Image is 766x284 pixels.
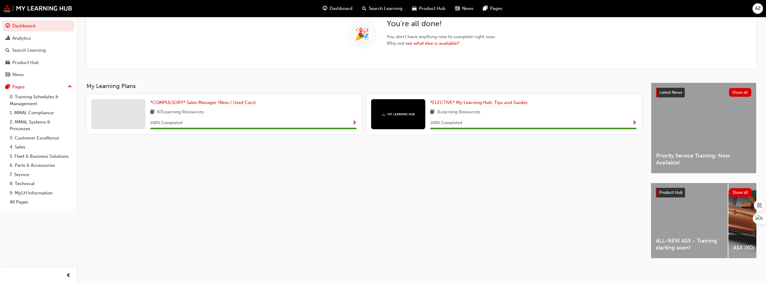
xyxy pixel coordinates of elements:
div: Search Learning [12,47,46,54]
h2: You're all done! [387,19,496,29]
span: search-icon [5,48,10,53]
a: news-iconNews [450,2,478,15]
button: Pages [2,81,74,93]
img: mmal [3,5,72,12]
span: Show Progress [352,121,357,126]
span: Why not [387,40,496,47]
div: Product Hub [12,59,39,66]
button: AZ [752,3,763,14]
a: 9. MyLH Information [7,188,74,198]
span: car-icon [5,60,10,66]
span: Latest News [659,90,682,95]
span: ALL-NEW ASX - Training starting soon! [656,237,723,251]
span: book-icon [430,108,435,116]
span: Show Progress [632,121,637,126]
a: car-iconProduct Hub [407,2,450,15]
span: 63 Learning Resources [157,108,204,116]
span: news-icon [5,72,10,78]
img: mmal [382,112,415,116]
a: Search Learning [2,45,74,56]
a: 6. Parts & Accessories [7,161,74,170]
span: Search Learning [369,5,402,12]
div: News [12,71,24,78]
span: chart-icon [5,36,10,41]
button: Show all [729,88,752,97]
a: Analytics [2,33,74,44]
span: car-icon [412,5,417,12]
a: *COMPULSORY* Sales Manager (New / Used Cars) [150,99,258,106]
a: 8. Technical [7,179,74,188]
span: AZ [755,5,761,12]
a: All Pages [7,197,74,207]
span: guage-icon [5,23,10,29]
h3: My Learning Plans [86,83,641,90]
a: Product Hub [2,57,74,68]
a: pages-iconPages [478,2,507,15]
span: guage-icon [323,5,327,12]
button: Show Progress [352,119,357,127]
span: Pages [490,5,502,12]
a: guage-iconDashboard [318,2,357,15]
a: 4. Sales [7,142,74,152]
span: book-icon [150,108,155,116]
span: 1 Learning Resources [437,108,480,116]
span: prev-icon [66,272,71,279]
span: pages-icon [5,84,10,90]
a: 3. Customer Excellence [7,133,74,143]
span: *COMPULSORY* Sales Manager (New / Used Cars) [150,100,256,105]
a: 0. Training Schedules & Management [7,92,74,108]
span: News [462,5,473,12]
span: 🎉 [355,31,370,38]
a: search-iconSearch Learning [357,2,407,15]
a: Product HubShow all [656,188,752,197]
a: Latest NewsShow allPriority Service Training: Now Available! [651,83,756,173]
a: 5. Fleet & Business Solutions [7,152,74,161]
div: Analytics [12,35,31,42]
button: Show Progress [632,119,637,127]
span: up-icon [68,83,72,91]
a: see what else is available? [405,41,459,46]
a: Dashboard [2,20,74,32]
span: search-icon [362,5,366,12]
span: Priority Service Training: Now Available! [656,152,751,166]
span: 100 % Completed [150,120,182,127]
button: DashboardAnalyticsSearch LearningProduct HubNews [2,19,74,81]
a: 2. MMAL Systems & Processes [7,118,74,133]
a: 1. MMAL Compliance [7,108,74,118]
span: Product Hub [659,190,683,195]
a: *ELECTIVE* My Learning Hub: Tips and Guides [430,99,530,106]
a: News [2,69,74,80]
div: Pages [12,84,25,90]
span: *ELECTIVE* My Learning Hub: Tips and Guides [430,100,528,105]
span: You don't have anything new to complete right now. [387,33,496,40]
a: ALL-NEW ASX - Training starting soon! [651,183,728,258]
a: Latest NewsShow all [656,88,751,97]
a: 7. Service [7,170,74,179]
span: pages-icon [483,5,488,12]
span: Dashboard [330,5,352,12]
span: 100 % Completed [430,120,462,127]
button: Show all [729,188,752,197]
span: news-icon [455,5,460,12]
span: Product Hub [419,5,445,12]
